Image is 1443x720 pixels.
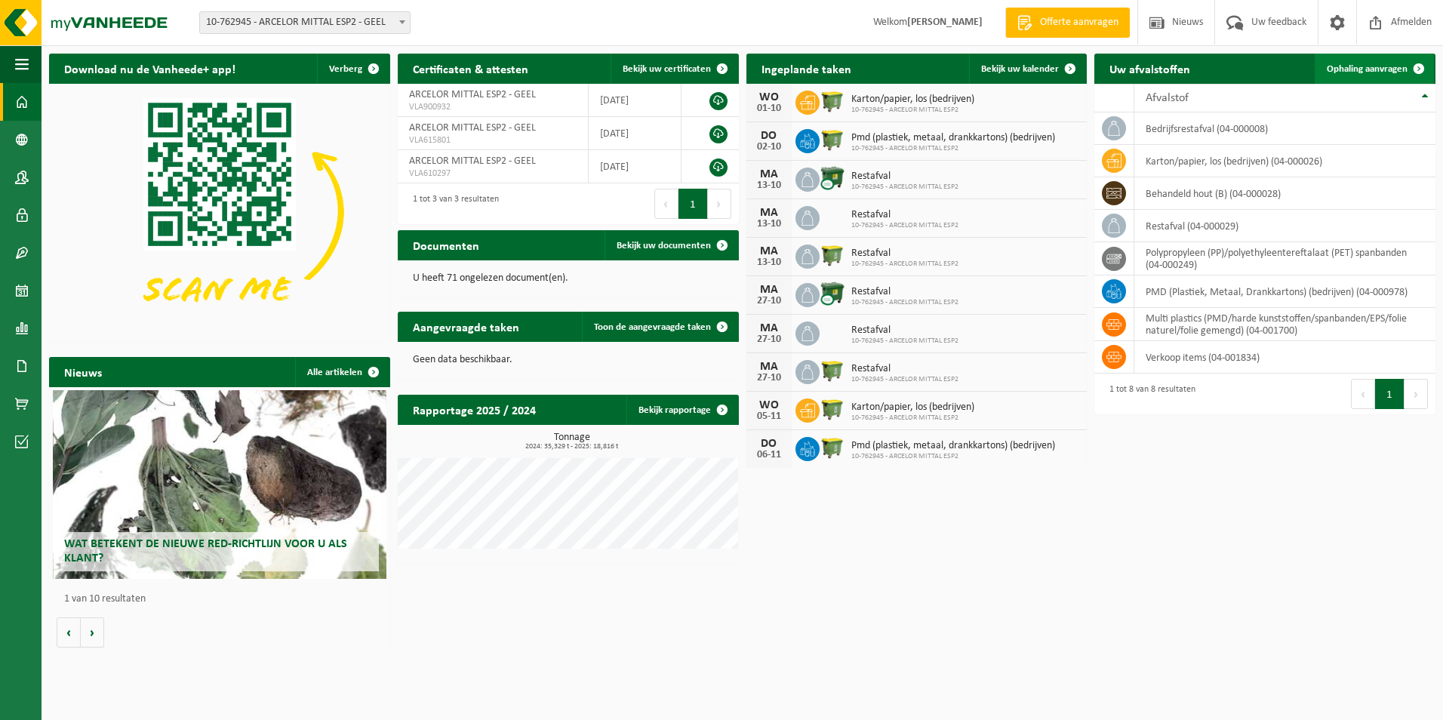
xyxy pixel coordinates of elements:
div: MA [754,245,784,257]
span: Offerte aanvragen [1036,15,1122,30]
a: Ophaling aanvragen [1315,54,1434,84]
img: WB-1100-HPE-GN-50 [820,435,845,460]
div: WO [754,399,784,411]
a: Wat betekent de nieuwe RED-richtlijn voor u als klant? [53,390,387,579]
span: Pmd (plastiek, metaal, drankkartons) (bedrijven) [851,132,1055,144]
span: Restafval [851,248,958,260]
span: Restafval [851,363,958,375]
td: PMD (Plastiek, Metaal, Drankkartons) (bedrijven) (04-000978) [1134,275,1435,308]
div: MA [754,168,784,180]
button: 1 [1375,379,1405,409]
span: Ophaling aanvragen [1327,64,1408,74]
span: Karton/papier, los (bedrijven) [851,94,974,106]
span: 10-762945 - ARCELOR MITTAL ESP2 - GEEL [199,11,411,34]
span: 10-762945 - ARCELOR MITTAL ESP2 [851,414,974,423]
span: Wat betekent de nieuwe RED-richtlijn voor u als klant? [64,538,347,565]
td: multi plastics (PMD/harde kunststoffen/spanbanden/EPS/folie naturel/folie gemengd) (04-001700) [1134,308,1435,341]
div: MA [754,207,784,219]
div: MA [754,284,784,296]
span: Pmd (plastiek, metaal, drankkartons) (bedrijven) [851,440,1055,452]
img: WB-1100-HPE-GN-50 [820,88,845,114]
img: WB-1100-HPE-GN-50 [820,358,845,383]
button: Previous [1351,379,1375,409]
div: 27-10 [754,296,784,306]
h2: Documenten [398,230,494,260]
div: 05-11 [754,411,784,422]
td: [DATE] [589,150,682,183]
a: Bekijk uw kalender [969,54,1085,84]
img: WB-1100-CU [820,281,845,306]
a: Alle artikelen [295,357,389,387]
div: 02-10 [754,142,784,152]
span: 10-762945 - ARCELOR MITTAL ESP2 [851,337,958,346]
span: ARCELOR MITTAL ESP2 - GEEL [409,155,536,167]
h3: Tonnage [405,432,739,451]
span: Bekijk uw documenten [617,241,711,251]
div: 13-10 [754,180,784,191]
span: 10-762945 - ARCELOR MITTAL ESP2 [851,375,958,384]
td: [DATE] [589,117,682,150]
a: Toon de aangevraagde taken [582,312,737,342]
div: DO [754,438,784,450]
a: Bekijk uw documenten [605,230,737,260]
td: bedrijfsrestafval (04-000008) [1134,112,1435,145]
td: polypropyleen (PP)/polyethyleentereftalaat (PET) spanbanden (04-000249) [1134,242,1435,275]
a: Bekijk uw certificaten [611,54,737,84]
span: 10-762945 - ARCELOR MITTAL ESP2 [851,298,958,307]
h2: Certificaten & attesten [398,54,543,83]
img: WB-1100-HPE-GN-50 [820,396,845,422]
span: VLA615801 [409,134,577,146]
div: 13-10 [754,257,784,268]
button: Volgende [81,617,104,648]
span: 10-762945 - ARCELOR MITTAL ESP2 [851,183,958,192]
td: karton/papier, los (bedrijven) (04-000026) [1134,145,1435,177]
td: [DATE] [589,84,682,117]
div: 13-10 [754,219,784,229]
div: 27-10 [754,373,784,383]
div: 06-11 [754,450,784,460]
div: WO [754,91,784,103]
h2: Rapportage 2025 / 2024 [398,395,551,424]
button: Verberg [317,54,389,84]
h2: Download nu de Vanheede+ app! [49,54,251,83]
span: Afvalstof [1146,92,1189,104]
h2: Nieuws [49,357,117,386]
img: Download de VHEPlus App [49,84,390,340]
div: 1 tot 3 van 3 resultaten [405,187,499,220]
span: ARCELOR MITTAL ESP2 - GEEL [409,122,536,134]
div: MA [754,361,784,373]
img: WB-1100-CU [820,165,845,191]
span: 10-762945 - ARCELOR MITTAL ESP2 [851,144,1055,153]
td: restafval (04-000029) [1134,210,1435,242]
button: Previous [654,189,678,219]
h2: Uw afvalstoffen [1094,54,1205,83]
span: Restafval [851,286,958,298]
span: Restafval [851,209,958,221]
a: Offerte aanvragen [1005,8,1130,38]
button: Vorige [57,617,81,648]
span: VLA610297 [409,168,577,180]
p: U heeft 71 ongelezen document(en). [413,273,724,284]
span: Bekijk uw kalender [981,64,1059,74]
span: 10-762945 - ARCELOR MITTAL ESP2 [851,221,958,230]
span: Bekijk uw certificaten [623,64,711,74]
span: VLA900932 [409,101,577,113]
button: Next [708,189,731,219]
div: 27-10 [754,334,784,345]
p: 1 van 10 resultaten [64,594,383,605]
div: 1 tot 8 van 8 resultaten [1102,377,1195,411]
td: verkoop items (04-001834) [1134,341,1435,374]
strong: [PERSON_NAME] [907,17,983,28]
div: 01-10 [754,103,784,114]
span: Restafval [851,325,958,337]
div: MA [754,322,784,334]
h2: Aangevraagde taken [398,312,534,341]
img: WB-1100-HPE-GN-50 [820,242,845,268]
span: Toon de aangevraagde taken [594,322,711,332]
span: 2024: 35,329 t - 2025: 18,816 t [405,443,739,451]
a: Bekijk rapportage [626,395,737,425]
img: WB-1100-HPE-GN-50 [820,127,845,152]
td: behandeld hout (B) (04-000028) [1134,177,1435,210]
button: Next [1405,379,1428,409]
span: 10-762945 - ARCELOR MITTAL ESP2 [851,106,974,115]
